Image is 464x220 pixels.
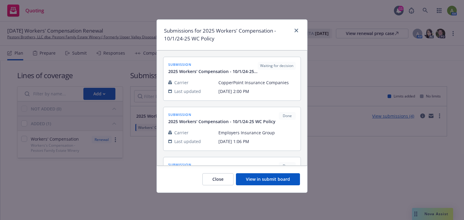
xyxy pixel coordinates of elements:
[218,129,296,136] span: Employers Insurance Group
[218,138,296,145] span: [DATE] 1:06 PM
[174,138,201,145] span: Last updated
[218,88,296,94] span: [DATE] 2:00 PM
[164,27,290,43] h1: Submissions for 2025 Workers' Compensation - 10/1/24-25 WC Policy
[168,112,275,117] span: submission
[174,88,201,94] span: Last updated
[174,79,188,86] span: Carrier
[168,68,258,75] span: 2025 Workers' Compensation - 10/1/24-25 WC Policy
[174,129,188,136] span: Carrier
[281,163,293,169] span: Done
[218,79,296,86] span: CopperPoint Insurance Companies
[236,173,300,185] button: View in submit board
[281,113,293,119] span: Done
[168,118,275,125] span: 2025 Workers' Compensation - 10/1/24-25 WC Policy
[260,63,293,69] span: Waiting for decision
[168,162,275,167] span: submission
[168,62,258,67] span: submission
[293,27,300,34] a: close
[202,173,234,185] button: Close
